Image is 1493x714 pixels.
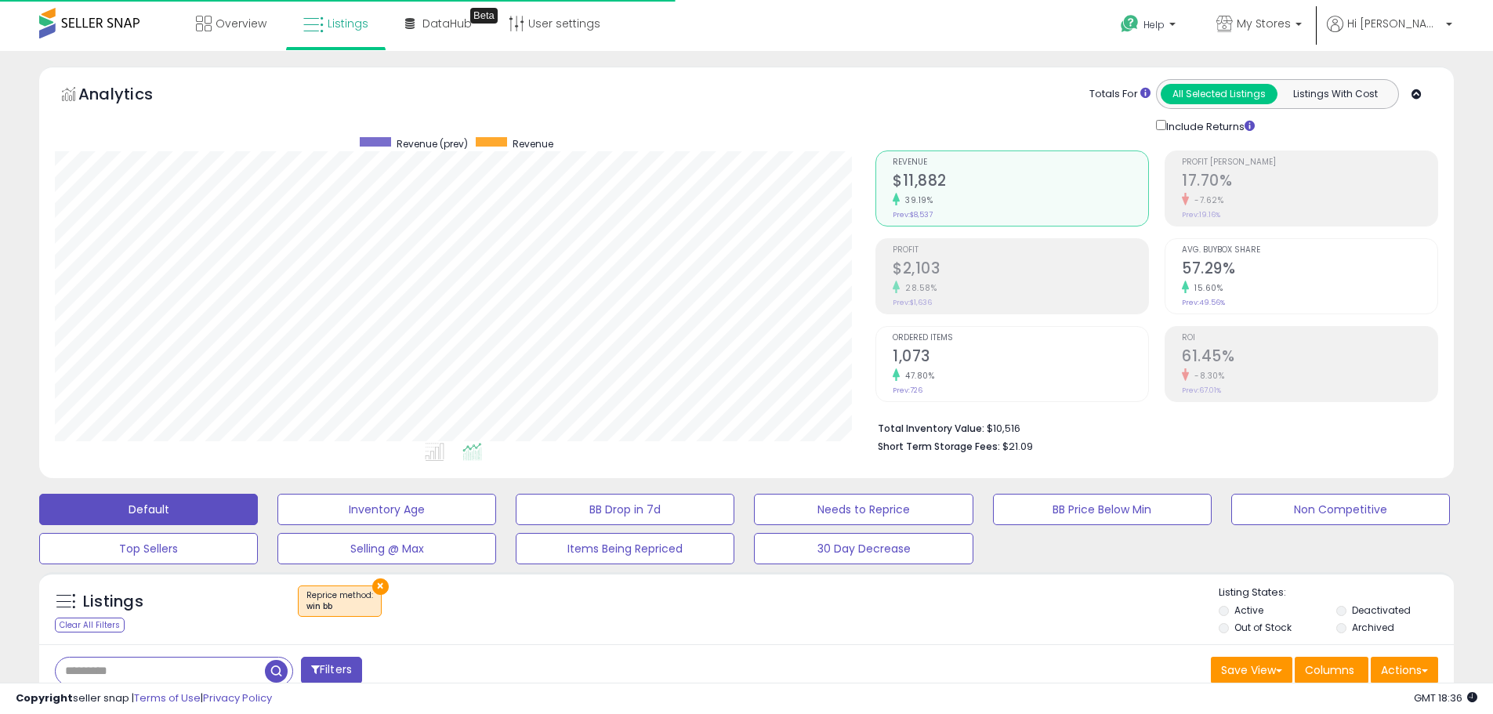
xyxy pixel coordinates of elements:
span: Avg. Buybox Share [1182,246,1437,255]
strong: Copyright [16,690,73,705]
label: Archived [1352,621,1394,634]
h2: 1,073 [893,347,1148,368]
b: Short Term Storage Fees: [878,440,1000,453]
div: Clear All Filters [55,618,125,632]
p: Listing States: [1219,585,1454,600]
h5: Analytics [78,83,183,109]
button: Top Sellers [39,533,258,564]
h5: Listings [83,591,143,613]
h2: 17.70% [1182,172,1437,193]
h2: $11,882 [893,172,1148,193]
h2: 57.29% [1182,259,1437,281]
button: Filters [301,657,362,684]
span: Ordered Items [893,334,1148,343]
label: Deactivated [1352,603,1411,617]
h2: 61.45% [1182,347,1437,368]
button: Items Being Repriced [516,533,734,564]
small: Prev: $1,636 [893,298,932,307]
button: Needs to Reprice [754,494,973,525]
span: Profit [PERSON_NAME] [1182,158,1437,167]
span: DataHub [422,16,472,31]
span: Profit [893,246,1148,255]
button: Columns [1295,657,1368,683]
span: My Stores [1237,16,1291,31]
small: Prev: 49.56% [1182,298,1225,307]
small: 15.60% [1189,282,1223,294]
span: Listings [328,16,368,31]
span: Help [1143,18,1165,31]
label: Out of Stock [1234,621,1292,634]
button: Inventory Age [277,494,496,525]
button: 30 Day Decrease [754,533,973,564]
button: Selling @ Max [277,533,496,564]
small: Prev: 726 [893,386,922,395]
small: Prev: $8,537 [893,210,933,219]
button: BB Drop in 7d [516,494,734,525]
small: -8.30% [1189,370,1224,382]
li: $10,516 [878,418,1426,437]
button: Actions [1371,657,1438,683]
b: Total Inventory Value: [878,422,984,435]
a: Privacy Policy [203,690,272,705]
span: Hi [PERSON_NAME] [1347,16,1441,31]
label: Active [1234,603,1263,617]
div: Totals For [1089,87,1151,102]
small: Prev: 19.16% [1182,210,1220,219]
small: 47.80% [900,370,934,382]
span: Columns [1305,662,1354,678]
span: Revenue [893,158,1148,167]
small: 39.19% [900,194,933,206]
button: Default [39,494,258,525]
button: BB Price Below Min [993,494,1212,525]
small: -7.62% [1189,194,1223,206]
div: Include Returns [1144,117,1274,135]
small: 28.58% [900,282,937,294]
button: × [372,578,389,595]
div: seller snap | | [16,691,272,706]
a: Hi [PERSON_NAME] [1327,16,1452,51]
small: Prev: 67.01% [1182,386,1221,395]
span: Reprice method : [306,589,373,613]
span: Overview [216,16,266,31]
button: All Selected Listings [1161,84,1277,104]
button: Listings With Cost [1277,84,1393,104]
span: 2025-09-15 18:36 GMT [1414,690,1477,705]
h2: $2,103 [893,259,1148,281]
a: Terms of Use [134,690,201,705]
span: $21.09 [1002,439,1033,454]
div: Tooltip anchor [470,8,498,24]
div: win bb [306,601,373,612]
a: Help [1108,2,1191,51]
span: Revenue (prev) [397,137,468,150]
button: Save View [1211,657,1292,683]
button: Non Competitive [1231,494,1450,525]
span: ROI [1182,334,1437,343]
i: Get Help [1120,14,1140,34]
span: Revenue [513,137,553,150]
